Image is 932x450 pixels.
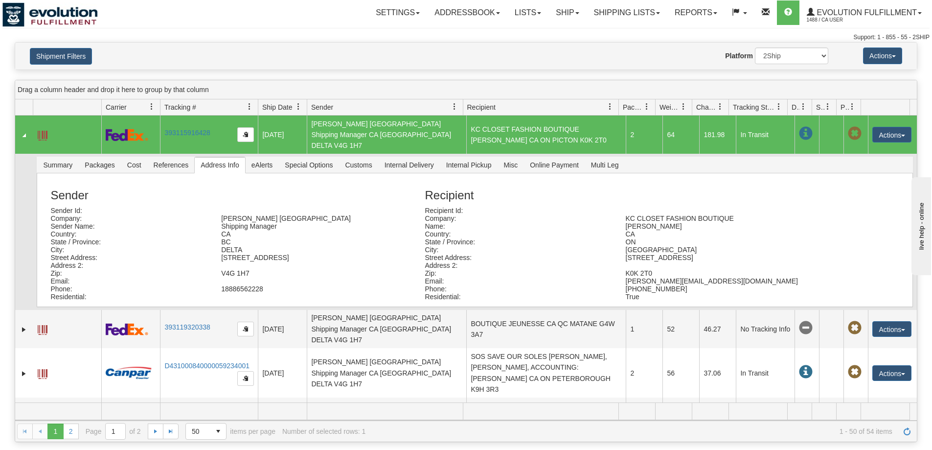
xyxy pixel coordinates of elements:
[86,423,141,440] span: Page of 2
[50,189,425,202] h3: Sender
[163,424,179,439] a: Go to the last page
[585,157,625,173] span: Multi Leg
[427,0,507,25] a: Addressbook
[214,246,385,254] div: DELTA
[195,157,245,173] span: Address Info
[417,230,618,238] div: Country:
[43,222,214,230] div: Sender Name:
[626,310,662,348] td: 1
[440,157,498,173] span: Internal Pickup
[164,129,210,137] a: 393115916428
[848,365,862,379] span: Pickup Not Assigned
[792,102,800,112] span: Delivery Status
[618,246,819,254] div: [GEOGRAPHIC_DATA]
[214,222,385,230] div: Shipping Manager
[662,116,699,154] td: 64
[548,0,586,25] a: Ship
[379,157,440,173] span: Internal Delivery
[2,33,930,42] div: Support: 1 - 855 - 55 - 2SHIP
[19,130,29,140] a: Collapse
[339,157,378,173] span: Customs
[618,285,819,293] div: [PHONE_NUMBER]
[307,348,466,398] td: [PERSON_NAME] [GEOGRAPHIC_DATA] Shipping Manager CA [GEOGRAPHIC_DATA] DELTA V4G 1H7
[43,277,214,285] div: Email:
[602,98,618,115] a: Recipient filter column settings
[618,222,819,230] div: [PERSON_NAME]
[43,246,214,254] div: City:
[417,222,618,230] div: Name:
[237,127,254,142] button: Copy to clipboard
[466,398,626,436] td: BOUTIQUE JEUNESSE CA QC MATANE G4W 3A7
[863,47,902,64] button: Actions
[662,348,699,398] td: 56
[43,230,214,238] div: Country:
[524,157,585,173] span: Online Payment
[63,424,79,439] a: 2
[258,348,307,398] td: [DATE]
[164,102,196,112] span: Tracking #
[815,8,917,17] span: Evolution Fulfillment
[214,254,385,261] div: [STREET_ADDRESS]
[909,175,931,275] iframe: chat widget
[699,398,736,436] td: 99.49
[47,424,63,439] span: Page 1
[807,15,880,25] span: 1488 / CA User
[425,189,871,202] h3: Recipient
[841,102,849,112] span: Pickup Status
[848,321,862,335] span: Pickup Not Assigned
[618,238,819,246] div: ON
[417,285,618,293] div: Phone:
[210,424,226,439] span: select
[667,0,725,25] a: Reports
[43,214,214,222] div: Company:
[43,293,214,301] div: Residential:
[899,424,915,439] a: Refresh
[618,230,819,238] div: CA
[79,157,120,173] span: Packages
[417,238,618,246] div: State / Province:
[214,285,385,293] div: 18886562228
[872,365,911,381] button: Actions
[37,157,78,173] span: Summary
[618,254,819,261] div: [STREET_ADDRESS]
[214,214,385,222] div: [PERSON_NAME] [GEOGRAPHIC_DATA]
[618,269,819,277] div: K0K 2T0
[736,348,795,398] td: In Transit
[30,48,92,65] button: Shipment Filters
[712,98,728,115] a: Charge filter column settings
[662,310,699,348] td: 52
[699,116,736,154] td: 181.98
[43,285,214,293] div: Phone:
[43,207,214,214] div: Sender Id:
[185,423,275,440] span: items per page
[466,348,626,398] td: SOS SAVE OUR SOLES [PERSON_NAME], [PERSON_NAME], ACCOUNTING: [PERSON_NAME] CA ON PETERBOROUGH K9H...
[7,8,91,16] div: live help - online
[258,310,307,348] td: [DATE]
[587,0,667,25] a: Shipping lists
[662,398,699,436] td: 104
[819,98,836,115] a: Shipment Issues filter column settings
[43,238,214,246] div: State / Province:
[106,129,148,141] img: 2 - FedEx Express®
[121,157,147,173] span: Cost
[192,426,205,436] span: 50
[417,246,618,254] div: City:
[626,116,662,154] td: 2
[638,98,655,115] a: Packages filter column settings
[43,269,214,277] div: Zip:
[466,310,626,348] td: BOUTIQUE JEUNESSE CA QC MATANE G4W 3A7
[19,369,29,379] a: Expand
[246,157,279,173] span: eAlerts
[214,269,385,277] div: V4G 1H7
[372,427,892,435] span: 1 - 50 of 54 items
[38,126,47,142] a: Label
[799,365,813,379] span: In Transit
[618,277,819,285] div: [PERSON_NAME][EMAIL_ADDRESS][DOMAIN_NAME]
[106,424,125,439] input: Page 1
[799,321,813,335] span: No Tracking Info
[736,310,795,348] td: No Tracking Info
[626,398,662,436] td: 4
[696,102,717,112] span: Charge
[106,367,152,379] img: 14 - Canpar
[848,127,862,141] span: Pickup Not Assigned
